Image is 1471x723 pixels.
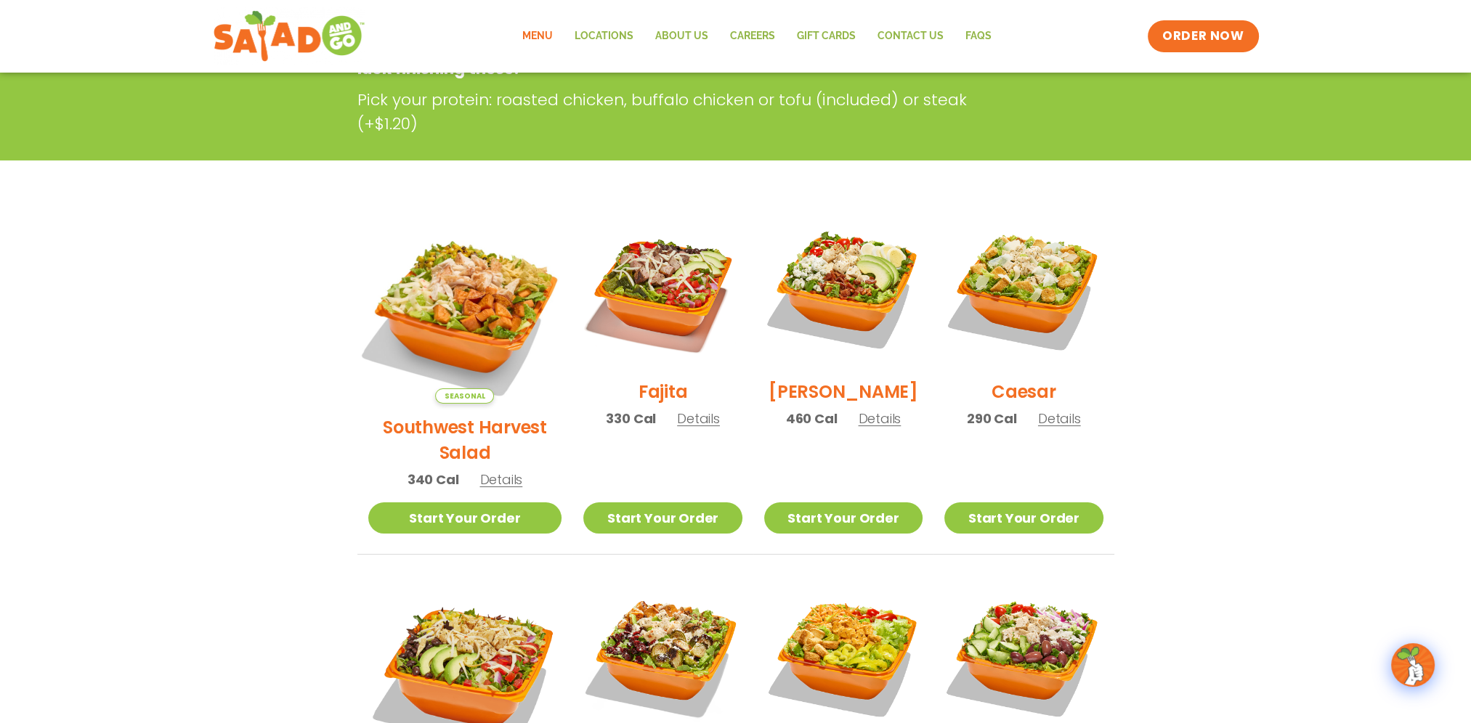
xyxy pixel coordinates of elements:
[677,409,720,428] span: Details
[368,414,562,465] h2: Southwest Harvest Salad
[606,409,656,428] span: 330 Cal
[786,409,838,428] span: 460 Cal
[639,379,688,404] h2: Fajita
[351,193,578,420] img: Product photo for Southwest Harvest Salad
[1038,409,1081,428] span: Details
[967,409,1017,428] span: 290 Cal
[786,20,867,53] a: GIFT CARDS
[955,20,1002,53] a: FAQs
[213,7,366,65] img: new-SAG-logo-768×292
[583,502,742,534] a: Start Your Order
[644,20,719,53] a: About Us
[1162,28,1244,45] span: ORDER NOW
[944,210,1103,368] img: Product photo for Caesar Salad
[408,470,459,489] span: 340 Cal
[764,502,923,534] a: Start Your Order
[479,470,522,489] span: Details
[511,20,1002,53] nav: Menu
[944,502,1103,534] a: Start Your Order
[583,210,742,368] img: Product photo for Fajita Salad
[764,210,923,368] img: Product photo for Cobb Salad
[858,409,901,428] span: Details
[357,88,1004,136] p: Pick your protein: roasted chicken, buffalo chicken or tofu (included) or steak (+$1.20)
[769,379,918,404] h2: [PERSON_NAME]
[867,20,955,53] a: Contact Us
[719,20,786,53] a: Careers
[435,388,494,404] span: Seasonal
[992,379,1056,404] h2: Caesar
[1393,645,1433,685] img: wpChatIcon
[564,20,644,53] a: Locations
[1148,20,1258,52] a: ORDER NOW
[511,20,564,53] a: Menu
[368,502,562,534] a: Start Your Order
